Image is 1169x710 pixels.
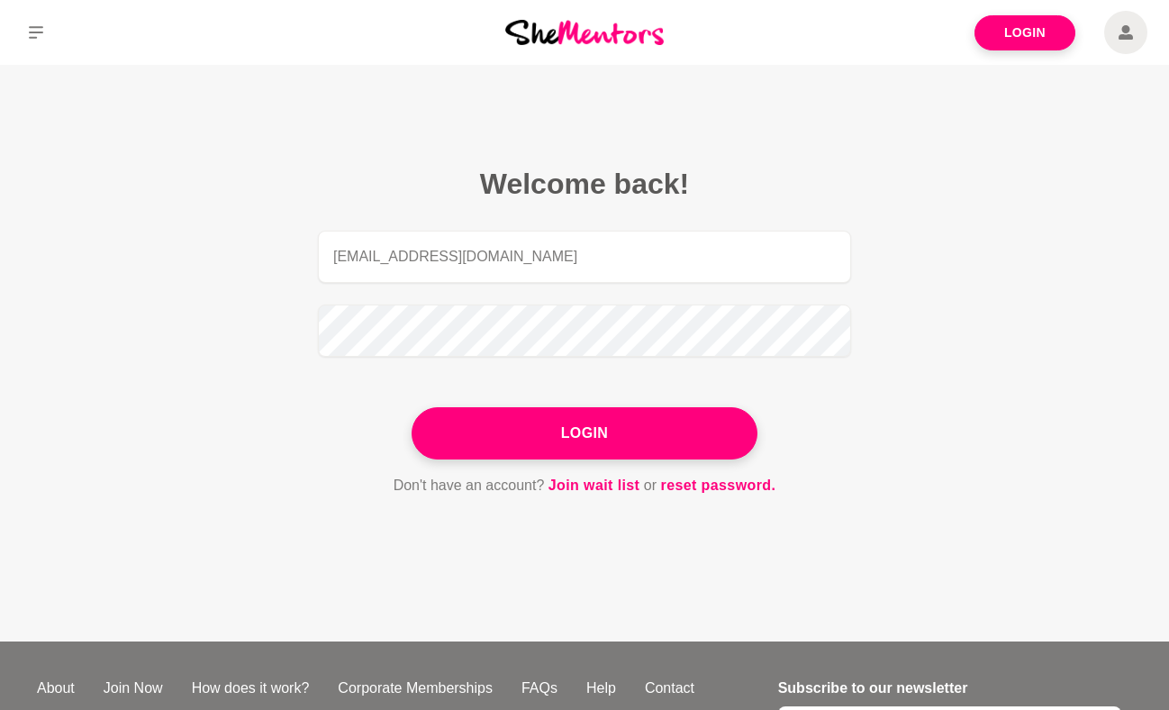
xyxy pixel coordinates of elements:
[323,678,507,699] a: Corporate Memberships
[23,678,89,699] a: About
[507,678,572,699] a: FAQs
[318,231,851,283] input: Email address
[548,474,640,497] a: Join wait list
[318,474,851,497] p: Don't have an account? or
[661,474,776,497] a: reset password.
[412,407,757,460] button: Login
[778,678,1121,699] h4: Subscribe to our newsletter
[505,20,664,44] img: She Mentors Logo
[974,15,1075,50] a: Login
[318,166,851,202] h2: Welcome back!
[177,678,324,699] a: How does it work?
[630,678,709,699] a: Contact
[572,678,630,699] a: Help
[89,678,177,699] a: Join Now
